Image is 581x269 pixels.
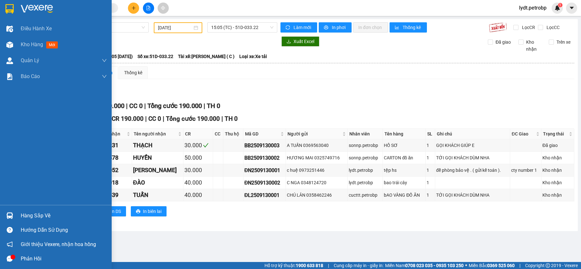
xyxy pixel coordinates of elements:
span: Kho hàng [21,41,43,47]
span: Hỗ trợ kỹ thuật: [264,262,323,269]
span: Miền Nam [385,262,464,269]
span: Lọc CR [519,24,536,31]
div: C NGA 0348124720 [287,179,346,186]
div: ĐN2509130002 [244,179,285,187]
span: printer [324,25,329,30]
img: warehouse-icon [6,25,13,32]
div: ĐÀO [133,178,182,187]
button: file-add [143,3,154,14]
span: 1 [559,3,561,7]
button: printerIn biên lai [131,206,167,216]
img: icon-new-feature [555,5,560,11]
span: Tên người nhận [134,130,177,137]
span: In DS [111,208,121,215]
div: ĐN2509130001 [244,166,285,174]
span: file-add [146,6,151,10]
img: warehouse-icon [6,41,13,48]
span: Người gửi [287,130,341,137]
span: aim [161,6,165,10]
span: Lọc CC [544,24,561,31]
span: In phơi [332,24,346,31]
div: HỒ SƠ [384,142,424,149]
div: 30.000 [184,141,212,150]
div: bAO VÀNG ĐỒ ĂN [384,192,424,199]
div: TỚI GỌI KHÁCH DÙM NHA [436,192,509,199]
div: để phòng bảo vệ . ( gửi kế toán ). [436,167,509,174]
img: solution-icon [6,73,13,80]
div: 40.000 [184,178,212,187]
span: In biên lai [143,208,161,215]
div: GỌI KHÁCH GIÚP E [436,142,509,149]
div: Phản hồi [21,254,107,264]
span: bar-chart [395,25,400,30]
div: TỚI GỌI KHÁCH DÙM NHA [436,154,509,161]
td: BB2509130003 [243,139,286,152]
div: Kho nhận [542,192,573,199]
span: Kho nhận [524,39,544,53]
div: Kho nhận [542,154,573,161]
span: message [7,256,13,262]
div: 30.000 [184,166,212,175]
div: Hướng dẫn sử dụng [21,225,107,235]
div: 1 [427,142,434,149]
span: | [144,102,146,110]
div: CHÚ LÂN 0358462246 [287,192,346,199]
button: syncLàm mới [280,22,317,33]
span: sync [286,25,291,30]
span: | [221,115,223,122]
div: TUẤN [133,191,182,200]
span: Tổng cước 190.000 [166,115,220,122]
span: Đã giao [493,39,513,46]
td: TUẤN [132,189,183,201]
div: 40.000 [184,191,212,200]
button: bar-chartThống kê [390,22,427,33]
th: Nhân viên [348,129,383,139]
div: Hàng sắp về [21,211,107,221]
th: Tên hàng [383,129,426,139]
th: SL [426,129,435,139]
span: | [163,115,164,122]
div: Thống kê [124,69,142,76]
strong: 0369 525 060 [487,263,515,268]
div: Đã giao [542,142,573,149]
span: Mã GD [245,130,279,137]
span: Xuất Excel [294,38,314,45]
td: THẠCH [132,139,183,152]
span: Báo cáo [21,72,40,80]
span: caret-down [569,5,575,11]
span: TH 0 [225,115,238,122]
span: plus [131,6,136,10]
span: notification [7,241,13,247]
span: Thống kê [403,24,422,31]
span: copyright [546,263,550,268]
span: CC 0 [129,102,143,110]
div: 1 [427,154,434,161]
button: downloadXuất Excel [281,36,319,47]
div: HUYỀN [133,153,182,162]
div: BB2509130003 [244,142,285,149]
div: cucttt.petrobp [349,192,382,199]
span: CR 190.000 [112,115,144,122]
div: 50.000 [184,153,212,162]
th: CR [183,129,213,139]
div: Kho nhận [542,179,573,186]
strong: 0708 023 035 - 0935 103 250 [405,263,464,268]
span: Quản Lý [21,56,39,64]
span: Trên xe [554,39,573,46]
span: Tài xế: [PERSON_NAME] ( C ) [178,53,235,60]
td: ĐL2509130001 [243,189,286,201]
span: Miền Bắc [469,262,515,269]
button: aim [158,3,169,14]
td: đỗ thị diễm hương [132,164,183,177]
div: 1 [427,192,434,199]
span: ⚪️ [465,264,467,267]
span: question-circle [7,227,13,233]
div: A TUẤN 0369563040 [287,142,346,149]
span: download [287,39,291,44]
button: printerIn phơi [319,22,352,33]
input: 13/09/2025 [158,24,192,31]
div: BB2509130002 [244,154,285,162]
div: c huệ 0973251446 [287,167,346,174]
th: Thu hộ [223,129,243,139]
